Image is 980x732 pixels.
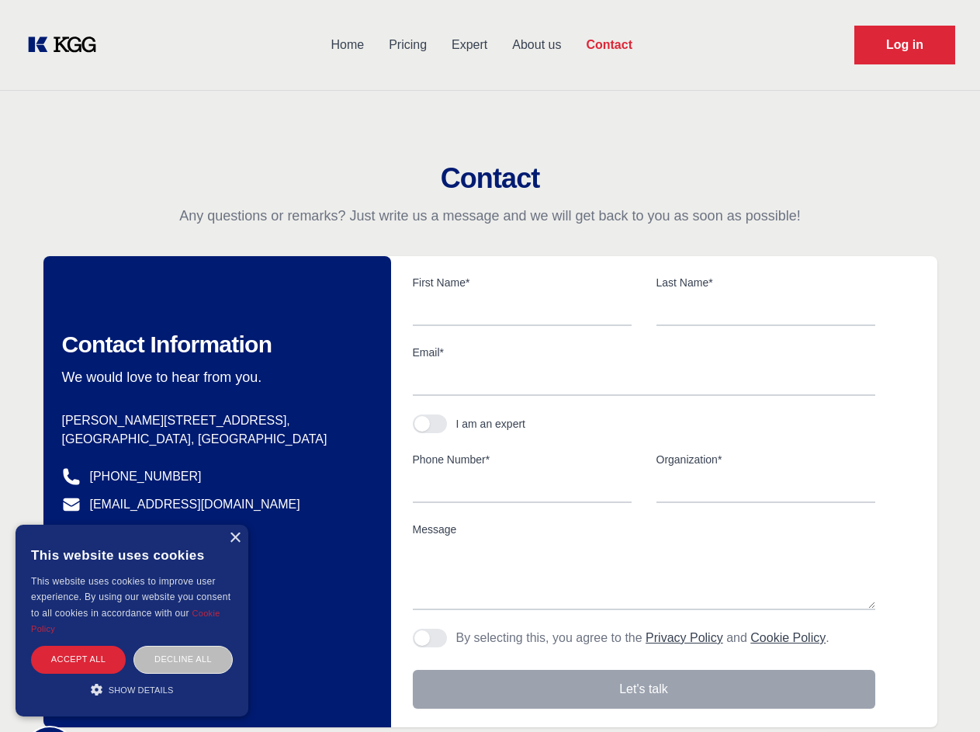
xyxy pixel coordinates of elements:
a: Request Demo [854,26,955,64]
a: Privacy Policy [646,631,723,644]
p: Any questions or remarks? Just write us a message and we will get back to you as soon as possible! [19,206,961,225]
p: By selecting this, you agree to the and . [456,629,829,647]
div: Decline all [133,646,233,673]
div: Accept all [31,646,126,673]
a: [EMAIL_ADDRESS][DOMAIN_NAME] [90,495,300,514]
a: Cookie Policy [750,631,826,644]
div: This website uses cookies [31,536,233,574]
p: [GEOGRAPHIC_DATA], [GEOGRAPHIC_DATA] [62,430,366,449]
a: @knowledgegategroup [62,523,216,542]
a: Home [318,25,376,65]
label: Last Name* [656,275,875,290]
label: Organization* [656,452,875,467]
p: We would love to hear from you. [62,368,366,387]
a: [PHONE_NUMBER] [90,467,202,486]
label: First Name* [413,275,632,290]
p: [PERSON_NAME][STREET_ADDRESS], [62,411,366,430]
label: Phone Number* [413,452,632,467]
h2: Contact [19,163,961,194]
iframe: Chat Widget [902,657,980,732]
span: Show details [109,685,174,695]
button: Let's talk [413,670,875,709]
a: About us [500,25,573,65]
label: Message [413,522,875,537]
label: Email* [413,345,875,360]
div: I am an expert [456,416,526,432]
a: Expert [439,25,500,65]
a: Contact [573,25,645,65]
div: Close [229,533,241,544]
span: This website uses cookies to improve user experience. By using our website you consent to all coo... [31,576,230,619]
a: KOL Knowledge Platform: Talk to Key External Experts (KEE) [25,33,109,57]
h2: Contact Information [62,331,366,359]
a: Pricing [376,25,439,65]
div: Show details [31,682,233,697]
a: Cookie Policy [31,609,220,633]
